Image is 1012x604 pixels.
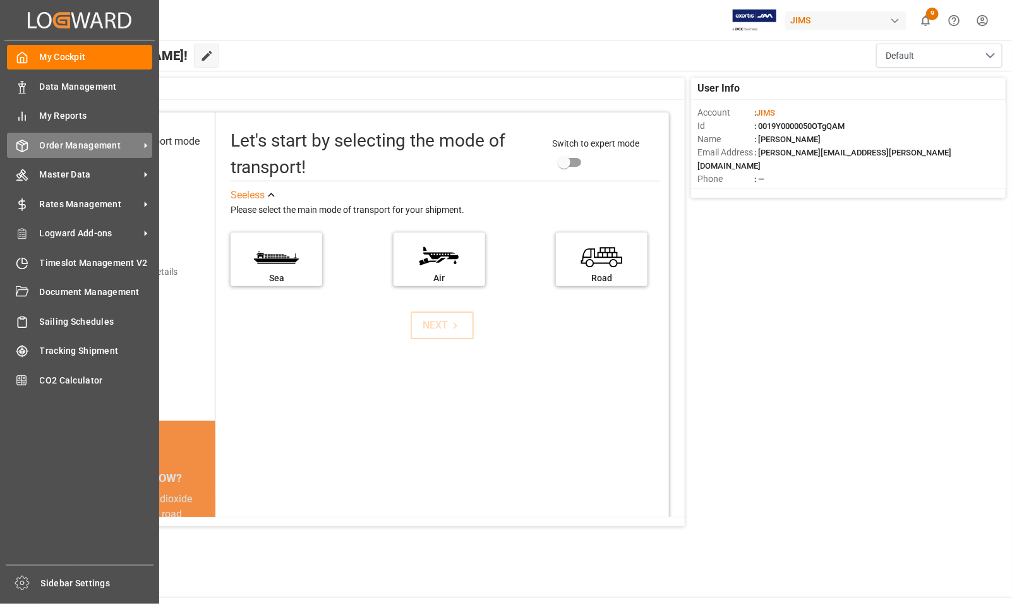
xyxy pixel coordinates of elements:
span: Master Data [40,168,140,181]
span: CO2 Calculator [40,374,153,387]
span: JIMS [756,108,775,118]
span: Order Management [40,139,140,152]
button: open menu [876,44,1003,68]
div: Sea [237,272,316,285]
a: CO2 Calculator [7,368,152,392]
span: Data Management [40,80,153,94]
a: Timeslot Management V2 [7,250,152,275]
div: NEXT [423,318,462,333]
div: See less [231,188,265,203]
span: Timeslot Management V2 [40,257,153,270]
span: Sidebar Settings [41,577,154,590]
span: Sailing Schedules [40,315,153,329]
button: Help Center [940,6,968,35]
span: My Cockpit [40,51,153,64]
span: Logward Add-ons [40,227,140,240]
button: JIMS [785,8,912,32]
span: : 0019Y0000050OTgQAM [754,121,845,131]
button: NEXT [411,311,474,339]
a: Sailing Schedules [7,309,152,334]
span: My Reports [40,109,153,123]
span: Phone [697,172,754,186]
div: Air [400,272,479,285]
a: Document Management [7,280,152,305]
span: Switch to expert mode [552,138,639,148]
button: next slide / item [198,492,215,583]
a: Tracking Shipment [7,339,152,363]
span: : Shipper [754,188,786,197]
div: Let's start by selecting the mode of transport! [231,128,539,181]
div: Road [562,272,641,285]
span: Account [697,106,754,119]
span: Id [697,119,754,133]
span: : [PERSON_NAME][EMAIL_ADDRESS][PERSON_NAME][DOMAIN_NAME] [697,148,951,171]
div: JIMS [785,11,907,30]
span: : [754,108,775,118]
span: Tracking Shipment [40,344,153,358]
span: : — [754,174,764,184]
div: Select transport mode [102,134,200,149]
button: show 9 new notifications [912,6,940,35]
img: Exertis%20JAM%20-%20Email%20Logo.jpg_1722504956.jpg [733,9,776,32]
span: Rates Management [40,198,140,211]
div: Please select the main mode of transport for your shipment. [231,203,660,218]
span: Default [886,49,914,63]
span: : [PERSON_NAME] [754,135,821,144]
span: Name [697,133,754,146]
span: Document Management [40,286,153,299]
span: 9 [926,8,939,20]
a: My Cockpit [7,45,152,69]
span: Email Address [697,146,754,159]
a: Data Management [7,74,152,99]
span: Account Type [697,186,754,199]
a: My Reports [7,104,152,128]
span: User Info [697,81,740,96]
